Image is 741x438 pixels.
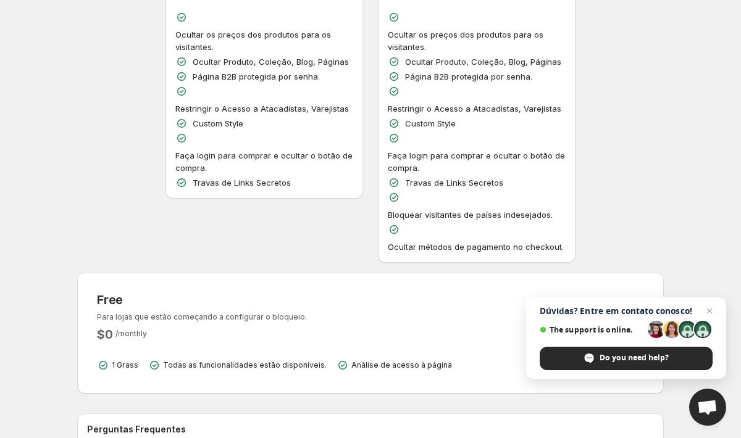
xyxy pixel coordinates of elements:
p: Faça login para comprar e ocultar o botão de compra. [175,149,353,174]
span: The support is online. [540,325,643,334]
span: / monthly [115,329,147,338]
p: Restringir o Acesso a Atacadistas, Varejistas [175,102,349,115]
p: Custom Style [193,117,243,130]
p: Ocultar os preços dos produtos para os visitantes. [388,28,566,53]
p: Página B2B protegida por senha. [405,70,532,83]
p: Restringir o Acesso a Atacadistas, Varejistas [388,102,561,115]
p: Custom Style [405,117,456,130]
h2: $ 0 [97,327,113,342]
p: Faça login para comprar e ocultar o botão de compra. [388,149,566,174]
span: Do you need help? [540,347,713,370]
h3: Free [97,292,307,307]
p: Travas de Links Secretos [405,176,503,189]
p: Ocultar Produto, Coleção, Blog, Páginas [193,56,349,68]
p: Ocultar os preços dos produtos para os visitantes. [175,28,353,53]
p: Bloquear visitantes de países indesejados. [388,209,553,221]
span: Dúvidas? Entre em contato conosco! [540,306,713,316]
p: Página B2B protegida por senha. [193,70,320,83]
h2: Perguntas Frequentes [87,423,654,436]
span: Do you need help? [600,352,669,363]
p: Para lojas que estão começando a configurar o bloqueio. [97,312,307,322]
p: Análise de acesso à página [351,360,452,370]
p: 1 Grass [112,360,138,370]
p: Ocultar métodos de pagamento no checkout. [388,241,564,253]
a: Open chat [689,389,726,426]
p: Ocultar Produto, Coleção, Blog, Páginas [405,56,561,68]
p: Todas as funcionalidades estão disponíveis. [163,360,327,370]
p: Travas de Links Secretos [193,176,291,189]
